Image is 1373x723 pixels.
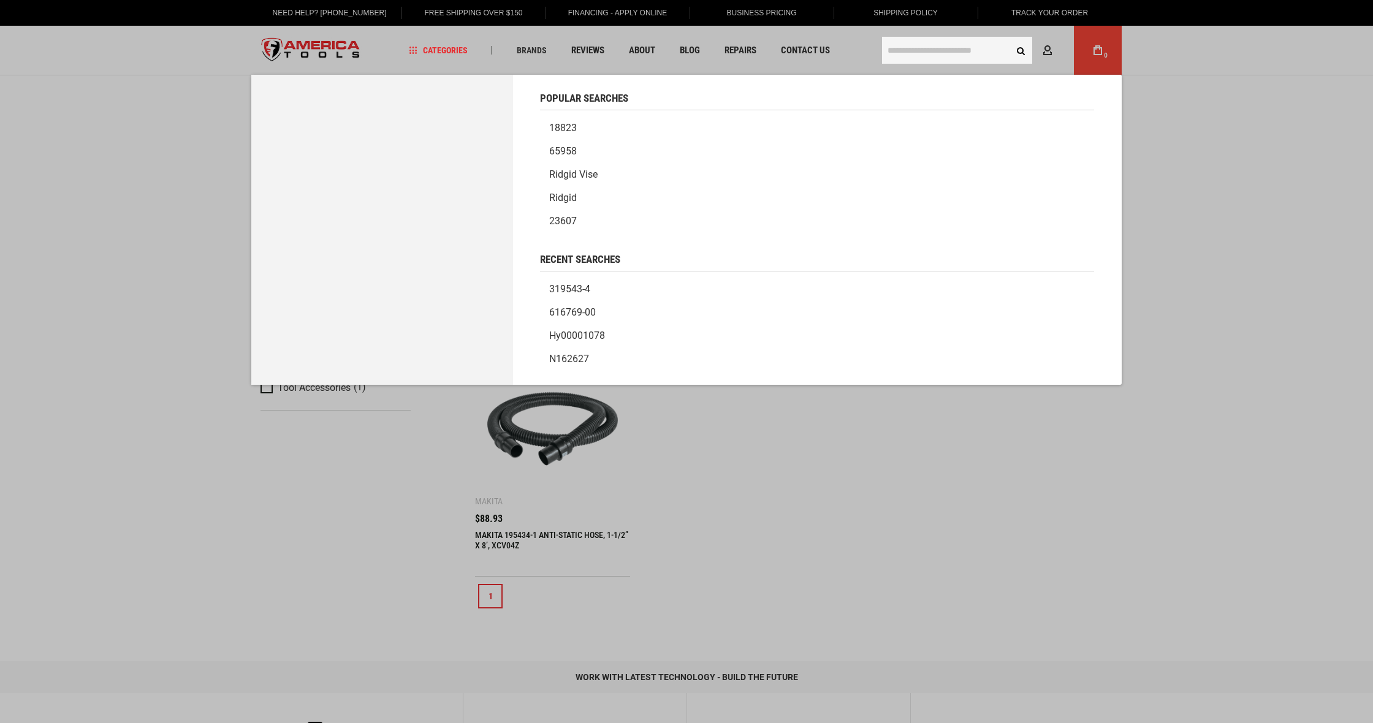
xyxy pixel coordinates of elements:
[540,186,1094,210] a: Ridgid
[517,46,547,55] span: Brands
[540,116,1094,140] a: 18823
[409,46,468,55] span: Categories
[540,347,1094,371] a: n162627
[540,301,1094,324] a: 616769-00
[540,93,628,104] span: Popular Searches
[540,278,1094,301] a: 319543-4
[540,210,1094,233] a: 23607
[540,163,1094,186] a: Ridgid vise
[511,42,552,59] a: Brands
[540,324,1094,347] a: hy00001078
[403,42,473,59] a: Categories
[1009,39,1032,62] button: Search
[540,140,1094,163] a: 65958
[540,254,620,265] span: Recent Searches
